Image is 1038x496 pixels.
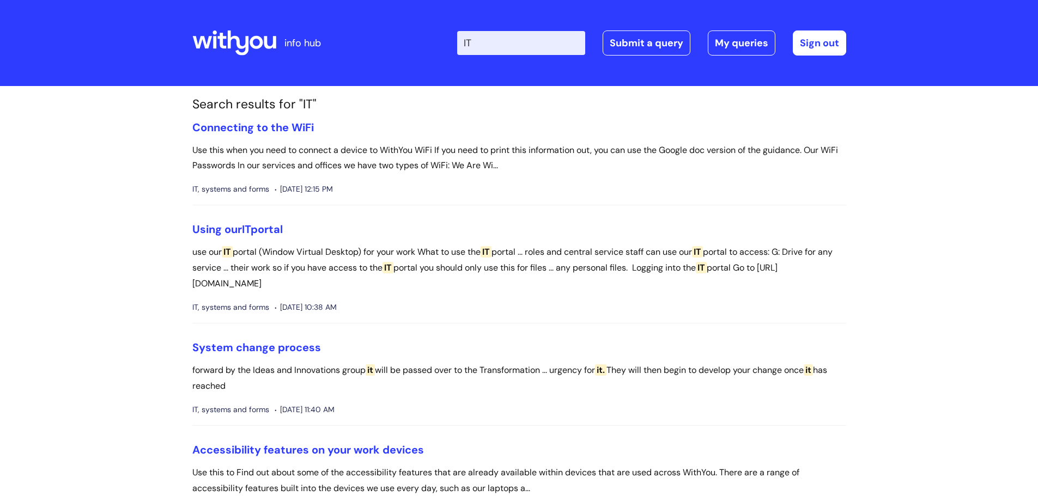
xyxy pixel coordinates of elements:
[192,301,269,314] span: IT, systems and forms
[192,143,846,174] p: Use this when you need to connect a device to WithYou WiFi If you need to print this information ...
[692,246,703,258] span: IT
[603,30,690,56] a: Submit a query
[222,246,233,258] span: IT
[192,244,846,291] p: use our portal (Window Virtual Desktop) for your work What to use the portal ... roles and centra...
[192,222,283,236] a: Using ourITportal
[192,363,846,394] p: forward by the Ideas and Innovations group will be passed over to the Transformation ... urgency ...
[457,31,585,55] input: Search
[708,30,775,56] a: My queries
[366,364,375,376] span: it
[275,182,333,196] span: [DATE] 12:15 PM
[242,222,251,236] span: IT
[275,403,335,417] span: [DATE] 11:40 AM
[192,403,269,417] span: IT, systems and forms
[192,443,424,457] a: Accessibility features on your work devices
[192,120,314,134] a: Connecting to the WiFi
[595,364,606,376] span: it.
[192,182,269,196] span: IT, systems and forms
[192,97,846,112] h1: Search results for "IT"
[696,262,707,273] span: IT
[804,364,813,376] span: it
[457,30,846,56] div: | -
[793,30,846,56] a: Sign out
[481,246,491,258] span: IT
[284,34,321,52] p: info hub
[275,301,337,314] span: [DATE] 10:38 AM
[383,262,393,273] span: IT
[192,340,321,354] a: System change process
